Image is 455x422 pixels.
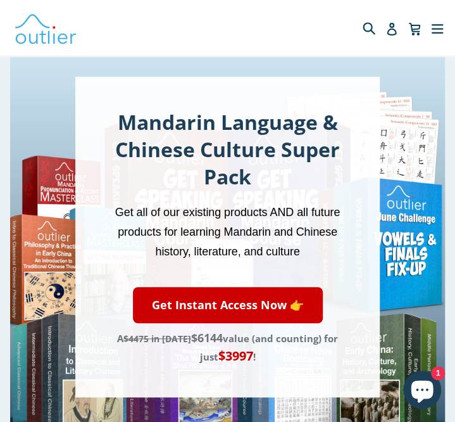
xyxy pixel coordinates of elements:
[14,10,77,46] img: Outlier Linguistics
[191,330,223,345] span: $6144
[123,333,191,345] s: $4475 in [DATE]
[115,206,340,258] span: Get all of our existing products AND all future products for learning Mandarin and Chinese histor...
[399,371,445,412] inbox-online-store-chat: Shopify online store chat
[218,347,253,364] span: $3997
[117,332,338,363] span: A value (and counting) for just !
[133,287,323,323] a: Get Instant Access Now 👉
[115,108,340,190] h1: Mandarin Language & Chinese Culture Super Pack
